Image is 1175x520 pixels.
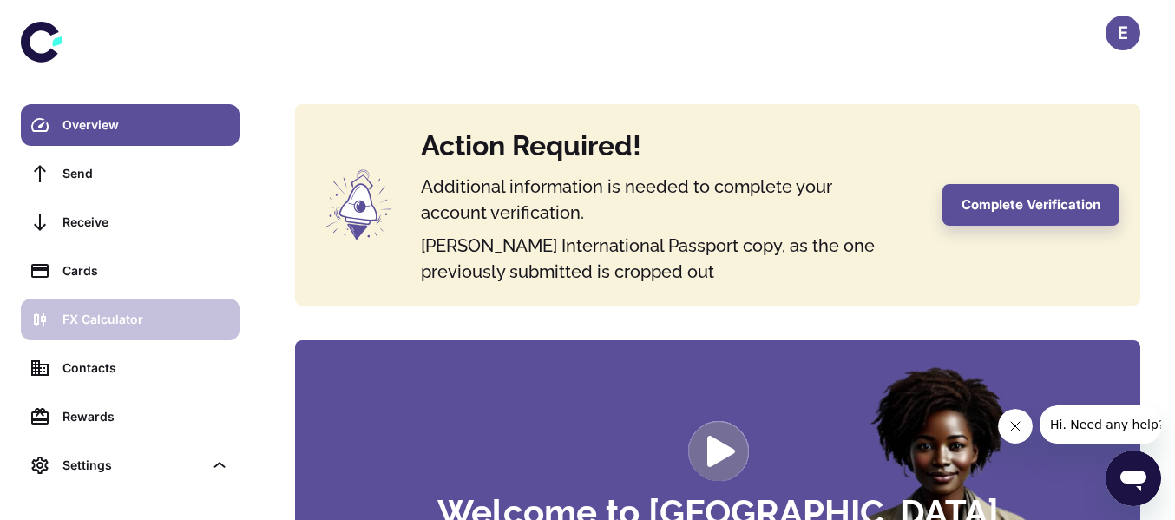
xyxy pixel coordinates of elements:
div: FX Calculator [62,310,229,329]
span: Hi. Need any help? [10,12,125,26]
div: Receive [62,213,229,232]
h5: [PERSON_NAME] International Passport copy, as the one previously submitted is cropped out [421,233,922,285]
a: Receive [21,201,240,243]
iframe: Close message [998,409,1033,444]
h5: Additional information is needed to complete your account verification. [421,174,855,226]
a: Send [21,153,240,194]
div: Settings [21,444,240,486]
a: Overview [21,104,240,146]
a: Contacts [21,347,240,389]
a: Rewards [21,396,240,438]
div: Contacts [62,359,229,378]
div: Rewards [62,407,229,426]
button: E [1106,16,1140,50]
div: Overview [62,115,229,135]
a: Cards [21,250,240,292]
h4: Action Required! [421,125,922,167]
button: Complete Verification [942,184,1119,226]
div: Settings [62,456,203,475]
div: Cards [62,261,229,280]
a: FX Calculator [21,299,240,340]
iframe: Message from company [1040,405,1161,444]
div: Send [62,164,229,183]
iframe: Button to launch messaging window [1106,451,1161,506]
